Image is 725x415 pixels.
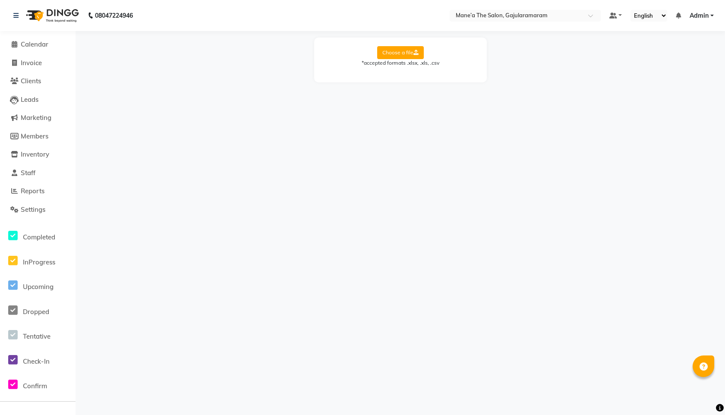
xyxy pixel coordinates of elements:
span: Marketing [21,113,51,122]
a: Invoice [2,58,73,68]
span: Staff [21,169,35,177]
span: Reports [21,187,44,195]
a: Clients [2,76,73,86]
a: Calendar [2,40,73,50]
span: Invoice [21,59,42,67]
span: Leads [21,95,38,104]
span: Calendar [21,40,48,48]
span: Settings [21,205,45,214]
div: *accepted formats .xlsx, .xls, .csv [323,59,478,67]
span: Check-In [23,357,50,365]
b: 08047224946 [95,3,133,28]
span: InProgress [23,258,55,266]
a: Inventory [2,150,73,160]
span: Members [21,132,48,140]
label: Choose a file [377,46,424,59]
span: Upcoming [23,283,54,291]
a: Marketing [2,113,73,123]
span: Dropped [23,308,49,316]
span: Tentative [23,332,50,340]
span: Clients [21,77,41,85]
a: Leads [2,95,73,105]
a: Staff [2,168,73,178]
a: Reports [2,186,73,196]
span: Inventory [21,150,49,158]
a: Settings [2,205,73,215]
a: Members [2,132,73,141]
span: Completed [23,233,55,241]
img: logo [22,3,81,28]
span: Admin [690,11,709,20]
